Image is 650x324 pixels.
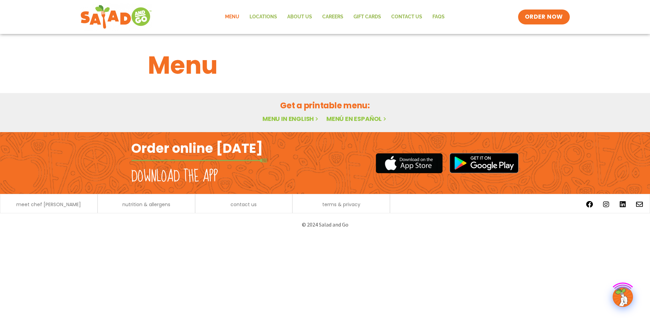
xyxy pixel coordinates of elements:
img: google_play [449,153,519,173]
nav: Menu [220,9,450,25]
h1: Menu [148,47,502,84]
a: GIFT CARDS [348,9,386,25]
a: About Us [282,9,317,25]
a: nutrition & allergens [122,202,170,207]
p: © 2024 Salad and Go [135,220,515,229]
a: Contact Us [386,9,427,25]
img: new-SAG-logo-768×292 [80,3,152,31]
a: terms & privacy [322,202,360,207]
h2: Download the app [131,167,218,186]
span: ORDER NOW [525,13,563,21]
a: contact us [230,202,257,207]
h2: Order online [DATE] [131,140,263,157]
a: Careers [317,9,348,25]
a: Menú en español [326,114,388,123]
a: ORDER NOW [518,10,570,24]
a: FAQs [427,9,450,25]
a: Locations [244,9,282,25]
h2: Get a printable menu: [148,100,502,111]
a: Menu [220,9,244,25]
img: appstore [376,152,443,174]
a: meet chef [PERSON_NAME] [16,202,81,207]
img: fork [131,159,267,162]
a: Menu in English [262,114,320,123]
